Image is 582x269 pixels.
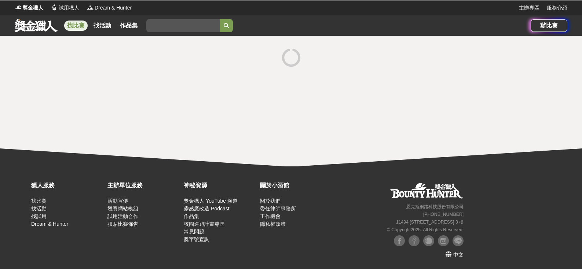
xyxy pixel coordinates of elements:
[31,206,47,211] a: 找活動
[31,198,47,204] a: 找比賽
[184,181,256,190] div: 神秘資源
[438,235,449,246] img: Instagram
[107,181,180,190] div: 主辦單位服務
[59,4,79,12] span: 試用獵人
[107,221,138,227] a: 張貼比賽佈告
[23,4,43,12] span: 獎金獵人
[260,213,281,219] a: 工作機會
[396,220,464,225] small: 11494 [STREET_ADDRESS] 3 樓
[15,4,43,12] a: Logo獎金獵人
[107,213,138,219] a: 試用活動合作
[15,4,22,11] img: Logo
[423,212,464,217] small: [PHONE_NUMBER]
[406,204,464,209] small: 恩克斯網路科技股份有限公司
[51,4,58,11] img: Logo
[31,213,47,219] a: 找試用
[453,252,464,258] span: 中文
[260,221,286,227] a: 隱私權政策
[117,21,140,31] a: 作品集
[31,221,68,227] a: Dream & Hunter
[64,21,88,31] a: 找比賽
[519,4,539,12] a: 主辦專區
[31,181,104,190] div: 獵人服務
[423,235,434,246] img: Plurk
[184,229,204,235] a: 常見問題
[453,235,464,246] img: LINE
[107,206,138,211] a: 競賽網站模組
[184,206,229,211] a: 靈感魔改造 Podcast
[87,4,132,12] a: LogoDream & Hunter
[260,181,333,190] div: 關於小酒館
[387,227,464,232] small: © Copyright 2025 . All Rights Reserved.
[531,19,567,32] a: 辦比賽
[394,235,405,246] img: Facebook
[409,235,420,246] img: Facebook
[260,206,296,211] a: 委任律師事務所
[184,213,199,219] a: 作品集
[91,21,114,31] a: 找活動
[184,236,209,242] a: 獎字號查詢
[107,198,128,204] a: 活動宣傳
[87,4,94,11] img: Logo
[51,4,79,12] a: Logo試用獵人
[184,221,225,227] a: 校園巡迴計畫專區
[260,198,281,204] a: 關於我們
[547,4,567,12] a: 服務介紹
[184,198,238,204] a: 獎金獵人 YouTube 頻道
[95,4,132,12] span: Dream & Hunter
